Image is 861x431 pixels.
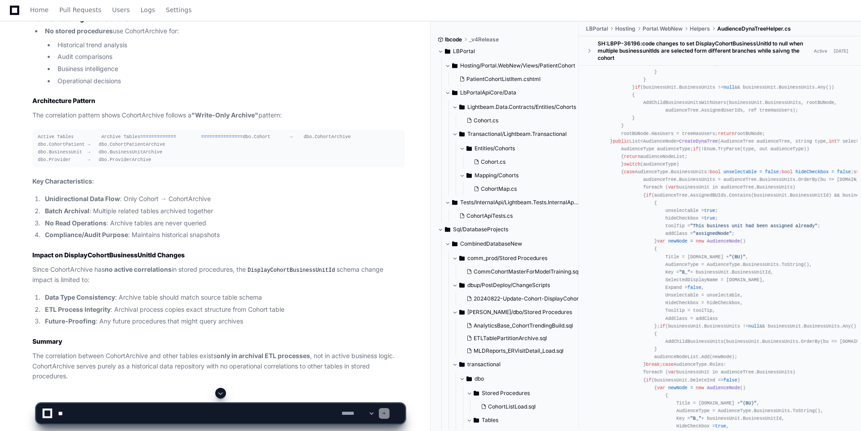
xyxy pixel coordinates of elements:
[171,134,173,139] span: =
[453,48,475,55] span: LBPortal
[445,85,579,100] button: LbPortalApiCore/Data
[704,208,715,213] span: true
[459,129,465,139] svg: Directory
[452,278,586,292] button: dbup/PostDeploy/ChangeScripts
[635,85,640,90] span: if
[55,76,405,86] li: Operational decisions
[662,362,674,367] span: case
[212,134,215,139] span: =
[215,134,217,139] span: =
[474,335,547,342] span: ETLTablePartitionArchive.sql
[463,114,574,127] button: Cohort.cs
[466,386,586,400] button: Stored Procedures
[38,133,399,164] div: Active Tables Archive Tables dbo.Cohort → dbo.CohortArchive dbo.CohortPatient → dbo.CohortPatient...
[467,309,572,316] span: [PERSON_NAME]/dbo/Stored Procedures
[438,222,572,237] button: Sql/DatabaseProjects
[452,238,457,249] svg: Directory
[55,52,405,62] li: Audit comparisons
[668,369,676,375] span: var
[452,357,586,372] button: transactional
[474,268,580,275] span: CommCohortMasterForModelTraining.sql
[612,139,629,144] span: public
[460,199,579,206] span: Tests/InternalApi/Lightbeam.Tests.InternalApi.Tests/Tests
[729,254,746,260] span: "(BU)"
[45,317,96,325] strong: Future-Proofing
[112,7,130,13] span: Users
[834,48,848,54] div: [DATE]
[191,111,258,119] strong: "Write-Only Archive"
[445,237,579,251] button: CombinedDatabaseNew
[811,47,830,55] span: Active
[453,226,508,233] span: Sql/DatabaseProjects
[475,172,519,179] span: Mapping/Cohorts
[707,238,740,244] span: AudienceNode
[467,282,550,289] span: dbup/PostDeploy/ChangeScripts
[759,169,762,175] span: =
[141,7,155,13] span: Logs
[474,322,573,329] span: AnalyticsBase_CohortTrendingBuild.sql
[460,89,516,96] span: LbPortalApiCore/Data
[452,60,457,71] svg: Directory
[474,117,498,124] span: Cohort.cs
[696,385,704,391] span: new
[679,139,718,144] span: CreateDynaTree
[474,295,626,302] span: 20240822-Update-Cohort-DisplayCohortBusinessunitId.sql
[45,231,128,238] strong: Compliance/Audit Purpose
[463,332,581,345] button: ETLTablePartitionArchive.sql
[223,134,226,139] span: =
[32,15,129,22] strong: No Business Logic Correlations
[459,280,465,291] svg: Directory
[693,231,732,236] span: "assignedNode"
[157,134,160,139] span: =
[690,223,817,229] span: "This business unit had been assigned already"
[240,134,243,139] span: =
[696,238,704,244] span: new
[207,134,209,139] span: =
[456,210,574,222] button: CohortApiTests.cs
[42,206,405,216] li: : Multiple related tables archived together
[45,27,113,35] strong: No stored procedures
[718,131,735,136] span: return
[598,40,811,62] div: SH:LBPP-36196:code changes to set DisplayCohortBusinessUnitId to null when multiple businessunitI...
[646,377,651,383] span: if
[445,224,450,235] svg: Directory
[459,141,579,156] button: Entities/Cohorts
[459,102,465,112] svg: Directory
[217,352,310,359] strong: only in archival ETL processes
[201,134,204,139] span: =
[173,134,176,139] span: =
[45,305,111,313] strong: ETL Process Integrity
[160,134,162,139] span: =
[467,130,567,138] span: Transactional/Lightbeam.Transactional
[707,385,740,391] span: AudienceNode
[452,100,579,114] button: Lightbeam.Data.Contracts/Entities/Cohorts
[452,197,457,208] svg: Directory
[470,156,574,168] button: Cohort.cs
[463,345,581,357] button: MLDReports_ERVisitDetail_Load.sql
[445,195,579,210] button: Tests/InternalApi/Lightbeam.Tests.InternalApi.Tests/Tests
[467,255,547,262] span: comm_prod/Stored Procedures
[166,7,191,13] span: Settings
[470,183,574,195] button: CohortMap.cs
[42,218,405,229] li: : Archive tables are never queried
[30,7,49,13] span: Home
[42,316,405,327] li: : Any future procedures that might query archives
[459,359,465,370] svg: Directory
[748,323,759,329] span: null
[55,40,405,50] li: Historical trend analysis
[475,145,515,152] span: Entities/Cohorts
[204,134,207,139] span: =
[32,177,92,185] strong: Key Characteristics
[466,143,472,154] svg: Directory
[586,25,608,32] span: LBPortal
[226,134,229,139] span: =
[615,25,635,32] span: Hosting
[717,25,791,32] span: AudienceDynaTreeHelper.cs
[710,169,721,175] span: bool
[474,347,564,355] span: MLDReports_ERVisitDetail_Load.sql
[460,62,575,69] span: Hosting/Portal.WebNew/Views/PatientCohort
[657,385,665,391] span: var
[237,134,240,139] span: =
[452,87,457,98] svg: Directory
[146,134,148,139] span: =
